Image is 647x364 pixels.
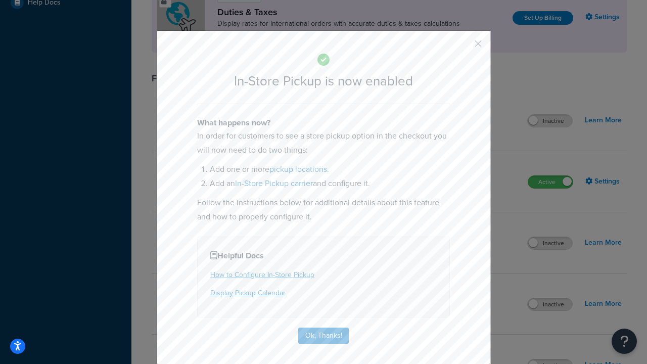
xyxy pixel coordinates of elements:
li: Add an and configure it. [210,176,450,191]
a: How to Configure In-Store Pickup [210,269,314,280]
a: Display Pickup Calendar [210,288,286,298]
h4: What happens now? [197,117,450,129]
button: Ok, Thanks! [298,328,349,344]
p: Follow the instructions below for additional details about this feature and how to properly confi... [197,196,450,224]
li: Add one or more . [210,162,450,176]
h4: Helpful Docs [210,250,437,262]
a: In-Store Pickup carrier [235,177,313,189]
h2: In-Store Pickup is now enabled [197,74,450,88]
a: pickup locations [269,163,327,175]
p: In order for customers to see a store pickup option in the checkout you will now need to do two t... [197,129,450,157]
